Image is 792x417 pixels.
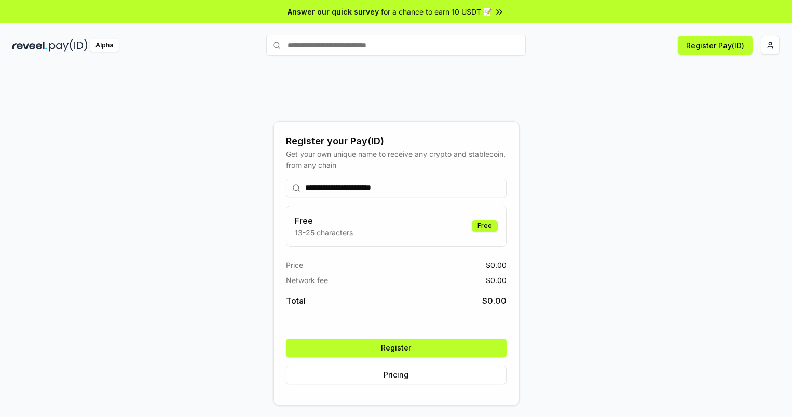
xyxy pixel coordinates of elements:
[286,339,507,357] button: Register
[286,149,507,170] div: Get your own unique name to receive any crypto and stablecoin, from any chain
[286,260,303,271] span: Price
[286,275,328,286] span: Network fee
[486,260,507,271] span: $ 0.00
[295,214,353,227] h3: Free
[90,39,119,52] div: Alpha
[49,39,88,52] img: pay_id
[472,220,498,232] div: Free
[678,36,753,55] button: Register Pay(ID)
[286,134,507,149] div: Register your Pay(ID)
[482,294,507,307] span: $ 0.00
[288,6,379,17] span: Answer our quick survey
[486,275,507,286] span: $ 0.00
[295,227,353,238] p: 13-25 characters
[286,294,306,307] span: Total
[381,6,492,17] span: for a chance to earn 10 USDT 📝
[286,366,507,384] button: Pricing
[12,39,47,52] img: reveel_dark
